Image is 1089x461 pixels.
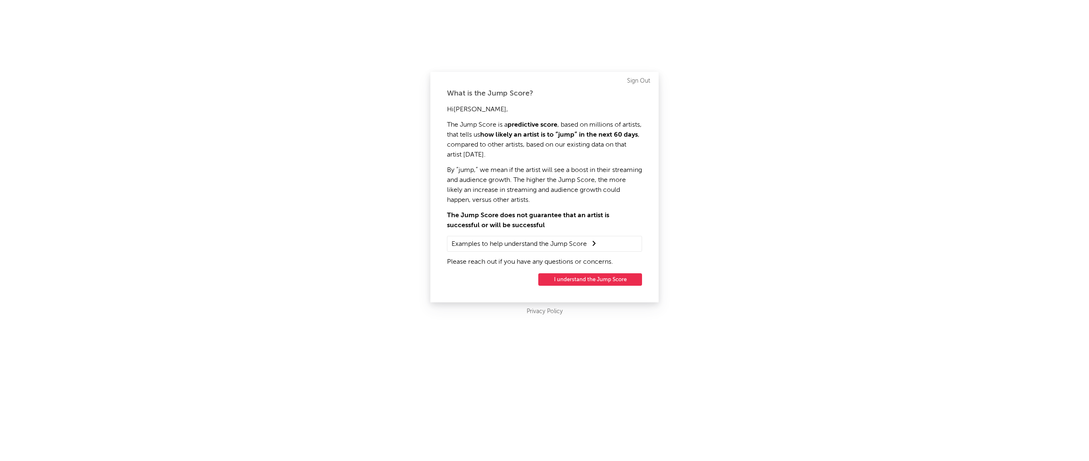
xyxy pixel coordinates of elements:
strong: predictive score [508,122,557,128]
a: Sign Out [627,76,650,86]
p: Please reach out if you have any questions or concerns. [447,257,642,267]
strong: The Jump Score does not guarantee that an artist is successful or will be successful [447,212,609,229]
div: What is the Jump Score? [447,88,642,98]
button: I understand the Jump Score [538,273,642,286]
summary: Examples to help understand the Jump Score [452,238,637,249]
strong: how likely an artist is to “jump” in the next 60 days [480,132,638,138]
p: Hi [PERSON_NAME] , [447,105,642,115]
p: By “jump,” we mean if the artist will see a boost in their streaming and audience growth. The hig... [447,165,642,205]
p: The Jump Score is a , based on millions of artists, that tells us , compared to other artists, ba... [447,120,642,160]
a: Privacy Policy [527,307,563,317]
